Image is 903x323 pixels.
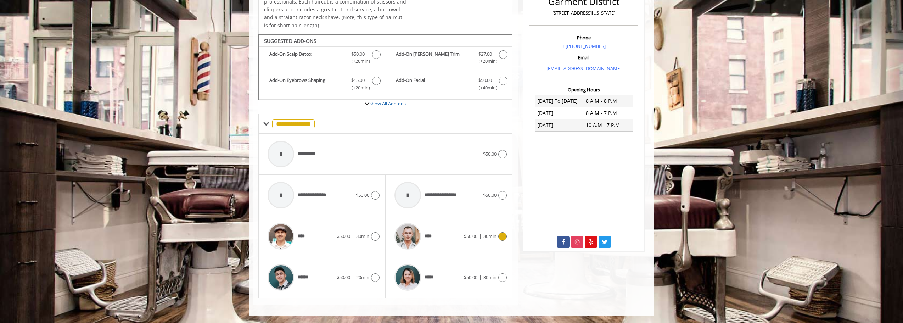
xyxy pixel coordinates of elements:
span: (+40min ) [475,84,495,91]
b: Add-On Scalp Detox [269,50,344,65]
span: $50.00 [464,233,477,239]
a: [EMAIL_ADDRESS][DOMAIN_NAME] [546,65,621,72]
span: $50.00 [483,151,497,157]
td: [DATE] To [DATE] [535,95,584,107]
span: 30min [356,233,369,239]
span: $50.00 [356,192,369,198]
label: Add-On Eyebrows Shaping [262,77,381,93]
td: 8 A.M - 8 P.M [584,95,633,107]
span: $50.00 [478,77,492,84]
p: [STREET_ADDRESS][US_STATE] [531,9,636,17]
b: Add-On [PERSON_NAME] Trim [396,50,471,65]
span: 30min [483,274,497,280]
span: 30min [483,233,497,239]
label: Add-On Scalp Detox [262,50,381,67]
b: SUGGESTED ADD-ONS [264,38,316,44]
h3: Phone [531,35,636,40]
a: Show All Add-ons [369,100,406,107]
span: (+20min ) [348,84,369,91]
td: [DATE] [535,107,584,119]
span: | [479,274,482,280]
span: $50.00 [337,274,350,280]
span: | [352,274,354,280]
span: $15.00 [351,77,365,84]
span: $50.00 [351,50,365,58]
b: Add-On Eyebrows Shaping [269,77,344,91]
h3: Email [531,55,636,60]
span: | [352,233,354,239]
td: 8 A.M - 7 P.M [584,107,633,119]
span: (+20min ) [475,57,495,65]
span: $50.00 [337,233,350,239]
span: $50.00 [483,192,497,198]
td: [DATE] [535,119,584,131]
label: Add-On Beard Trim [389,50,508,67]
span: $27.00 [478,50,492,58]
div: The Made Man Senior Barber Haircut Add-onS [258,34,512,100]
label: Add-On Facial [389,77,508,93]
span: 20min [356,274,369,280]
h3: Opening Hours [529,87,638,92]
span: $50.00 [464,274,477,280]
td: 10 A.M - 7 P.M [584,119,633,131]
span: | [479,233,482,239]
span: (+20min ) [348,57,369,65]
a: + [PHONE_NUMBER] [562,43,606,49]
b: Add-On Facial [396,77,471,91]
